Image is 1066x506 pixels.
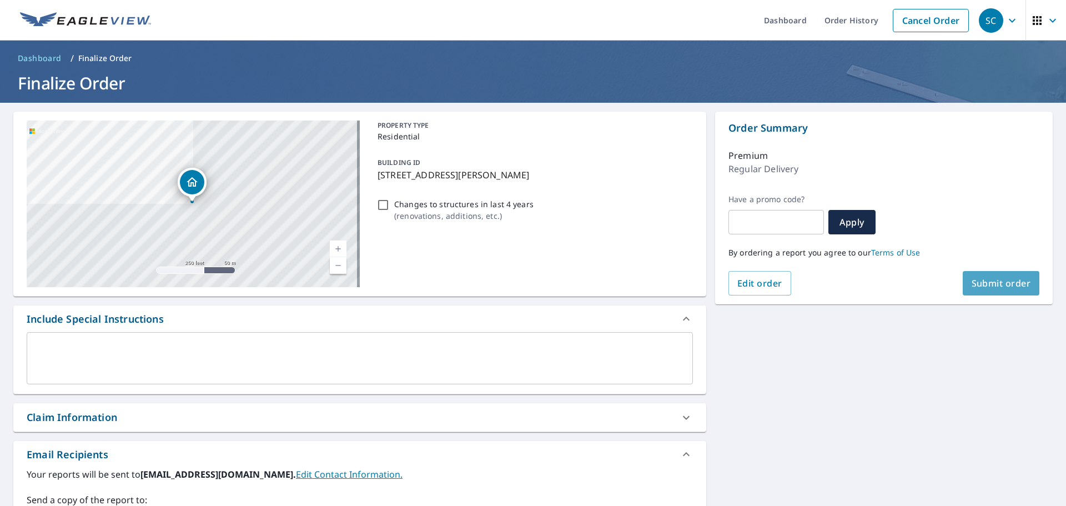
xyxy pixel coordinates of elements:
[979,8,1003,33] div: SC
[140,468,296,480] b: [EMAIL_ADDRESS][DOMAIN_NAME].
[296,468,403,480] a: EditContactInfo
[27,447,108,462] div: Email Recipients
[27,312,164,327] div: Include Special Instructions
[828,210,876,234] button: Apply
[378,158,420,167] p: BUILDING ID
[837,216,867,228] span: Apply
[330,241,346,257] a: Current Level 17, Zoom In
[871,247,921,258] a: Terms of Use
[378,121,688,131] p: PROPERTY TYPE
[963,271,1040,295] button: Submit order
[13,49,1053,67] nav: breadcrumb
[27,468,693,481] label: Your reports will be sent to
[13,441,706,468] div: Email Recipients
[13,403,706,432] div: Claim Information
[27,410,117,425] div: Claim Information
[893,9,969,32] a: Cancel Order
[378,168,688,182] p: [STREET_ADDRESS][PERSON_NAME]
[728,271,791,295] button: Edit order
[394,198,534,210] p: Changes to structures in last 4 years
[330,257,346,274] a: Current Level 17, Zoom Out
[178,168,207,202] div: Dropped pin, building 1, Residential property, 132 Brittle Ln Hicksville, NY 11801
[728,194,824,204] label: Have a promo code?
[13,305,706,332] div: Include Special Instructions
[728,121,1039,136] p: Order Summary
[78,53,132,64] p: Finalize Order
[378,131,688,142] p: Residential
[728,149,768,162] p: Premium
[13,72,1053,94] h1: Finalize Order
[728,162,798,176] p: Regular Delivery
[972,277,1031,289] span: Submit order
[20,12,151,29] img: EV Logo
[394,210,534,222] p: ( renovations, additions, etc. )
[18,53,62,64] span: Dashboard
[13,49,66,67] a: Dashboard
[71,52,74,65] li: /
[737,277,782,289] span: Edit order
[728,248,1039,258] p: By ordering a report you agree to our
